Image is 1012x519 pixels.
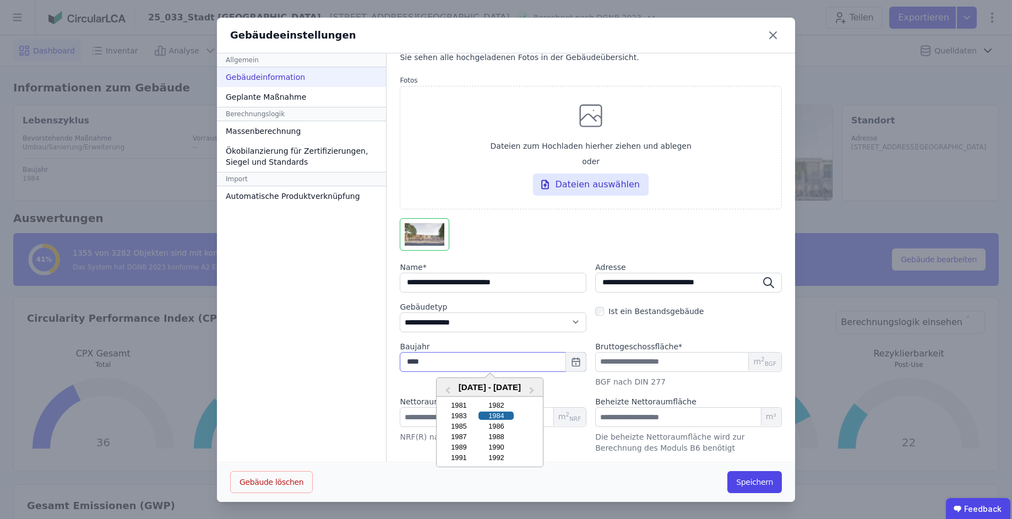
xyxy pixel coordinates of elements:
sub: BGF [765,360,776,367]
button: Previous Year [438,382,455,400]
div: 1981 [441,401,476,409]
span: m² [761,408,781,426]
button: Next Year [524,382,542,400]
div: 1982 [478,401,514,409]
div: Gebäudeeinstellungen [230,28,356,43]
div: 1985 [441,422,476,430]
div: 1989 [441,443,476,451]
div: 1991 [441,453,476,462]
label: Adresse [595,262,782,273]
div: 1983 [441,412,476,420]
div: Import [217,172,386,186]
span: m [558,411,581,422]
div: Berechnungslogik [217,107,386,121]
label: audits.requiredField [400,396,469,407]
div: Dateien auswählen [533,174,649,196]
div: [DATE] - [DATE] [437,378,543,397]
label: Fotos [400,76,782,85]
div: Choose Date [436,377,543,467]
div: Sie sehen alle hochgeladenen Fotos in der Gebäudeübersicht. [400,52,782,74]
div: 1992 [478,453,514,462]
div: 1987 [441,432,476,441]
div: 1984 [478,412,514,420]
label: Baujahr [400,341,586,352]
div: Ökobilanzierung für Zertifizierungen, Siegel und Standards [217,141,386,172]
div: Massenberechnung [217,121,386,141]
div: 1990 [478,443,514,451]
div: Gebäudeinformation [217,67,386,87]
label: audits.requiredField [400,262,586,273]
label: Beheizte Nettoraumfläche [595,396,697,407]
sup: 2 [565,411,569,418]
sub: NRF [569,415,581,422]
label: Gebäudetyp [400,301,586,312]
button: Speichern [727,471,782,493]
span: Dateien zum Hochladen hierher ziehen und ablegen [491,140,692,152]
button: Gebäude löschen [230,471,313,493]
label: Ist ein Bestandsgebäude [604,306,704,317]
label: audits.requiredField [595,341,682,352]
div: Geplante Maßnahme [217,87,386,107]
div: BGF nach DIN 277 [595,376,782,387]
span: oder [582,156,600,167]
div: NRF(R) nach DIN 277 [400,431,586,442]
div: Automatische Produktverknüpfung [217,186,386,206]
div: Die beheizte Nettoraumfläche wird zur Berechnung des Moduls B6 benötigt [595,431,782,453]
div: Allgemein [217,53,386,67]
div: 1988 [478,432,514,441]
div: 1986 [478,422,514,430]
span: m [753,356,776,367]
sup: 2 [761,356,765,363]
